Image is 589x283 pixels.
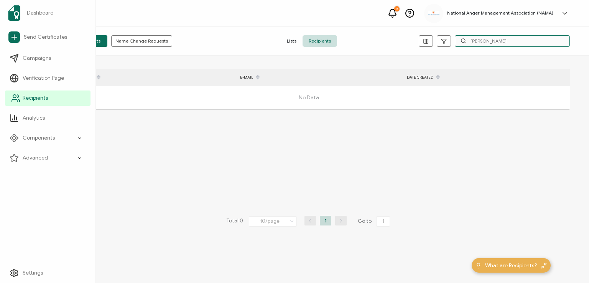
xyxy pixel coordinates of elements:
[23,94,48,102] span: Recipients
[303,35,337,47] span: Recipients
[23,134,55,142] span: Components
[5,265,90,281] a: Settings
[8,5,20,21] img: sertifier-logomark-colored.svg
[403,71,570,84] div: DATE CREATED
[249,216,297,227] input: Select
[111,35,172,47] button: Name Change Requests
[428,11,439,15] img: 3ca2817c-e862-47f7-b2ec-945eb25c4a6c.jpg
[178,86,439,109] span: No Data
[485,262,537,270] span: What are Recipients?
[281,35,303,47] span: Lists
[447,10,553,16] h5: National Anger Management Association (NAMA)
[551,246,589,283] iframe: Chat Widget
[23,54,51,62] span: Campaigns
[358,216,392,227] span: Go to
[115,39,168,43] span: Name Change Requests
[69,71,236,84] div: FULL NAME
[5,51,90,66] a: Campaigns
[320,216,331,225] li: 1
[24,33,67,41] span: Send Certificates
[5,90,90,106] a: Recipients
[23,74,64,82] span: Verification Page
[5,28,90,46] a: Send Certificates
[5,2,90,24] a: Dashboard
[541,263,547,268] img: minimize-icon.svg
[394,6,400,12] div: 2
[27,9,54,17] span: Dashboard
[23,154,48,162] span: Advanced
[5,110,90,126] a: Analytics
[5,71,90,86] a: Verification Page
[23,269,43,277] span: Settings
[226,216,243,227] span: Total 0
[23,114,45,122] span: Analytics
[455,35,570,47] input: Search
[236,71,403,84] div: E-MAIL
